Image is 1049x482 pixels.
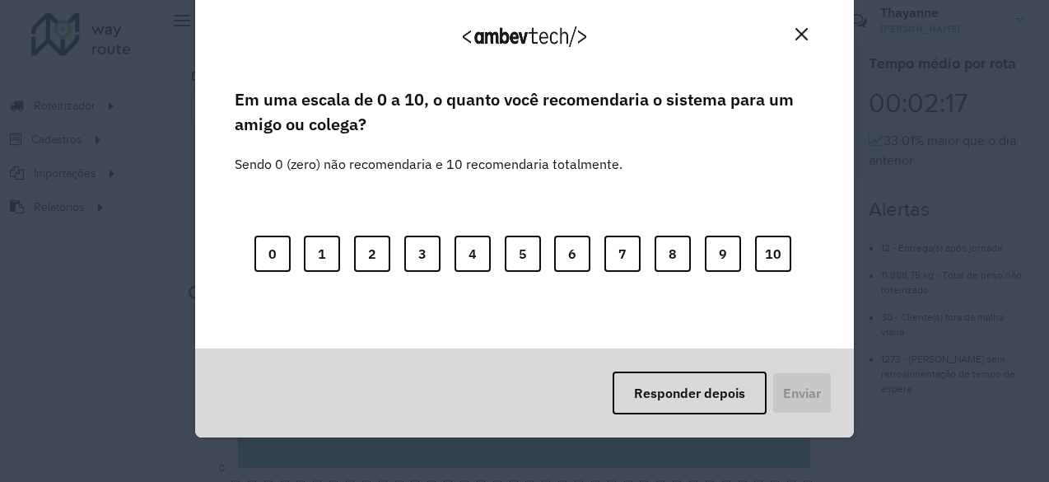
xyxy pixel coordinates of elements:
button: 5 [505,236,541,272]
button: 10 [755,236,791,272]
button: 6 [554,236,590,272]
button: 2 [354,236,390,272]
img: Close [795,28,808,40]
button: 4 [455,236,491,272]
button: 9 [705,236,741,272]
button: 8 [655,236,691,272]
button: 1 [304,236,340,272]
label: Sendo 0 (zero) não recomendaria e 10 recomendaria totalmente. [235,134,622,174]
button: 3 [404,236,441,272]
button: 0 [254,236,291,272]
label: Em uma escala de 0 a 10, o quanto você recomendaria o sistema para um amigo ou colega? [235,87,814,138]
button: Close [789,21,814,47]
button: Responder depois [613,372,767,414]
img: Logo Ambevtech [463,26,586,47]
button: 7 [604,236,641,272]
